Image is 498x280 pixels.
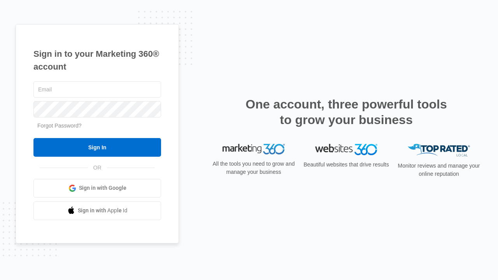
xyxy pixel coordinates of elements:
[408,144,470,157] img: Top Rated Local
[33,138,161,157] input: Sign In
[243,96,449,128] h2: One account, three powerful tools to grow your business
[37,122,82,129] a: Forgot Password?
[395,162,482,178] p: Monitor reviews and manage your online reputation
[315,144,377,155] img: Websites 360
[33,179,161,198] a: Sign in with Google
[33,81,161,98] input: Email
[303,161,390,169] p: Beautiful websites that drive results
[79,184,126,192] span: Sign in with Google
[210,160,297,176] p: All the tools you need to grow and manage your business
[78,206,128,215] span: Sign in with Apple Id
[223,144,285,155] img: Marketing 360
[33,47,161,73] h1: Sign in to your Marketing 360® account
[33,201,161,220] a: Sign in with Apple Id
[88,164,107,172] span: OR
